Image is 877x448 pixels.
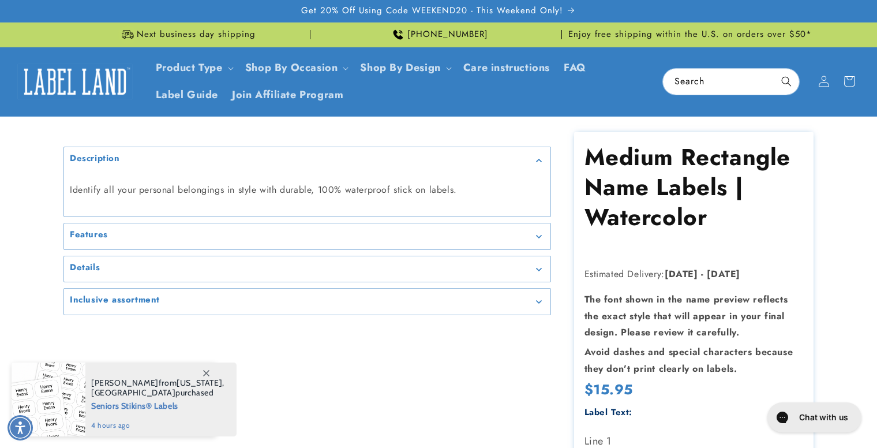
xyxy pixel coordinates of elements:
a: Label Land [13,59,137,104]
a: Product Type [156,60,223,75]
span: [GEOGRAPHIC_DATA] [91,387,175,398]
h2: Details [70,262,100,274]
h2: Description [70,153,120,165]
button: Search [774,69,799,94]
strong: [DATE] [707,267,740,281]
img: Label Land [17,64,133,99]
iframe: Gorgias live chat messenger [762,398,865,436]
a: Care instructions [456,54,557,81]
span: Shop By Occasion [245,61,338,74]
h1: Medium Rectangle Name Labels | Watercolor [584,142,804,232]
span: Enjoy free shipping within the U.S. on orders over $50* [568,29,812,40]
summary: Product Type [149,54,238,81]
div: Announcement [567,23,814,47]
span: Seniors Stikins® Labels [91,398,224,412]
span: [US_STATE] [177,378,222,388]
summary: Details [64,256,550,282]
span: $15.95 [584,380,634,398]
a: Label Guide [149,81,226,109]
span: Get 20% Off Using Code WEEKEND20 - This Weekend Only! [301,5,563,17]
span: 4 hours ago [91,420,224,431]
a: Shop By Design [360,60,440,75]
p: Estimated Delivery: [584,266,804,283]
summary: Description [64,147,550,173]
summary: Features [64,223,550,249]
div: Announcement [63,23,310,47]
summary: Shop By Occasion [238,54,354,81]
span: [PERSON_NAME] [91,378,159,388]
summary: Inclusive assortment [64,289,550,315]
div: Accessibility Menu [8,415,33,440]
strong: The font shown in the name preview reflects the exact style that will appear in your final design... [584,293,788,339]
div: Announcement [315,23,562,47]
a: Join Affiliate Program [225,81,350,109]
summary: Shop By Design [353,54,456,81]
strong: - [701,267,704,281]
span: Join Affiliate Program [232,88,343,102]
p: Identify all your personal belongings in style with durable, 100% waterproof stick on labels. [70,182,545,199]
a: FAQ [557,54,593,81]
span: Care instructions [463,61,550,74]
strong: [DATE] [665,267,698,281]
media-gallery: Gallery Viewer [63,147,551,315]
h2: Features [70,229,108,241]
span: FAQ [564,61,586,74]
label: Label Text: [584,406,633,419]
strong: Avoid dashes and special characters because they don’t print clearly on labels. [584,345,793,375]
span: [PHONE_NUMBER] [407,29,488,40]
span: Next business day shipping [137,29,256,40]
h2: Inclusive assortment [70,294,160,306]
span: from , purchased [91,378,224,398]
span: Label Guide [156,88,219,102]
